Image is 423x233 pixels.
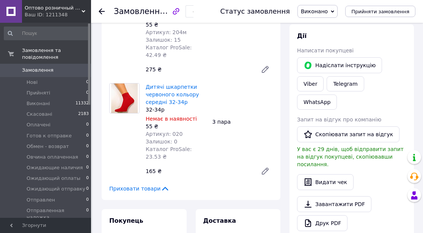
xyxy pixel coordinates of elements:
span: 0 [86,79,89,86]
span: 0 [86,154,89,161]
a: Дитячі шкарпетки червоного кольору середні 32-34р [146,84,199,105]
div: Повернутися назад [99,8,105,15]
span: Ожидающий оплаты [27,175,80,182]
span: Залишок: 15 [146,37,181,43]
span: Ожидающий отправку [27,186,85,192]
span: Скасовані [27,111,52,118]
span: 0 [86,197,89,203]
div: Ваш ID: 1211348 [25,11,91,18]
span: 0 [86,164,89,171]
div: 55 ₴ [146,21,206,28]
span: 2183 [78,111,89,118]
div: 165 ₴ [143,166,255,176]
div: Статус замовлення [220,8,290,15]
button: Надіслати інструкцію [297,57,382,73]
a: Завантажити PDF [297,196,371,212]
div: 275 ₴ [143,64,255,75]
span: 0 [86,121,89,128]
span: Обмен - возврат [27,143,69,150]
span: Приховати товари [109,185,170,192]
span: Овчина оплаченная [27,154,78,161]
a: Telegram [327,76,364,91]
span: Нові [27,79,38,86]
span: Оптово розничный интернет-магазин чулочно-носочных изделий Happysocks & Slippers [25,5,82,11]
a: WhatsApp [297,94,337,110]
button: Прийняти замовлення [345,6,415,17]
button: Видати чек [297,174,354,190]
span: Отправлен [27,197,55,203]
a: Viber [297,76,324,91]
span: Артикул: 204м [146,29,187,35]
button: Скопіювати запит на відгук [297,126,399,142]
span: Каталог ProSale: 42.49 ₴ [146,44,192,58]
span: 11332 [75,100,89,107]
span: Прийняті [27,90,50,96]
span: 0 [86,143,89,150]
span: Дії [297,32,307,39]
div: 32-34р [146,106,206,113]
span: Замовлення [22,67,53,74]
span: Прийняти замовлення [351,9,409,14]
span: 0 [86,90,89,96]
span: Каталог ProSale: 23.53 ₴ [146,146,192,160]
span: Артикул: 020 [146,131,182,137]
span: 0 [86,175,89,182]
span: Виконано [301,8,328,14]
span: Залишок: 0 [146,139,178,145]
span: Запит на відгук про компанію [297,116,381,123]
img: Дитячі шкарпетки червоного кольору середні 32-34р [111,83,137,113]
span: Оплачені [27,121,50,128]
a: Редагувати [258,164,273,179]
span: Покупець [109,217,143,224]
span: Готов к отправке [27,132,72,139]
span: У вас є 29 днів, щоб відправити запит на відгук покупцеві, скопіювавши посилання. [297,146,404,167]
span: Замовлення та повідомлення [22,47,91,61]
a: Редагувати [258,62,273,77]
span: Ожидающие наличия [27,164,83,171]
span: Доставка [203,217,236,224]
a: Друк PDF [297,215,348,231]
span: Виконані [27,100,50,107]
span: 0 [86,132,89,139]
input: Пошук [4,27,90,40]
span: 0 [86,207,89,221]
span: 0 [86,186,89,192]
span: Написати покупцеві [297,47,354,54]
span: Замовлення [114,7,165,16]
div: 3 пара [209,116,276,127]
span: Немає в наявності [146,116,197,122]
span: Отправленная наложка [27,207,86,221]
div: 55 ₴ [146,123,206,130]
